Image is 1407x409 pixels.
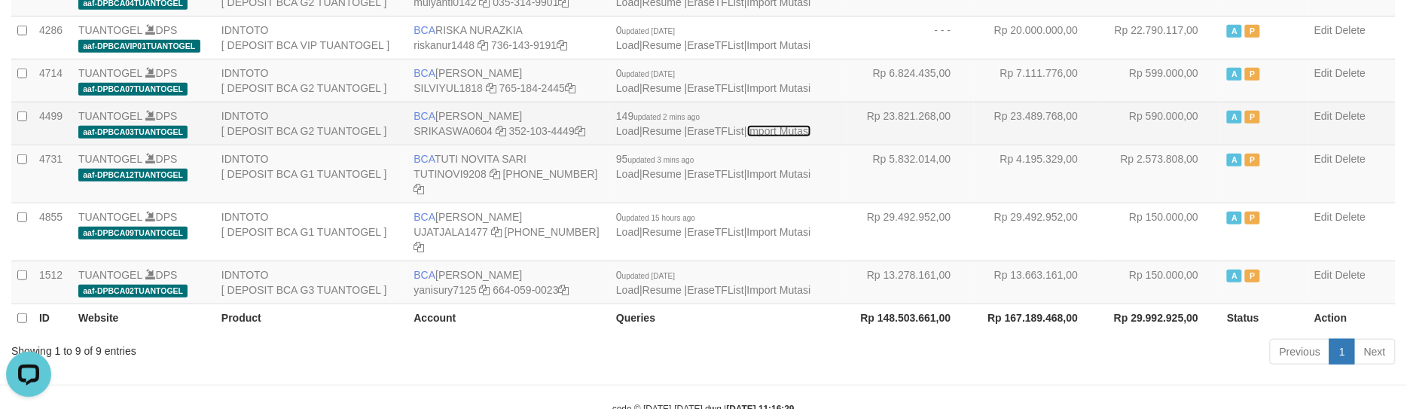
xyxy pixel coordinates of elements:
[407,16,610,59] td: RISKA NURAZKIA 736-143-9191
[72,16,215,59] td: DPS
[1314,211,1332,223] a: Edit
[414,211,435,223] span: BCA
[616,24,810,51] span: | | |
[575,125,585,137] a: Copy 3521034449 to clipboard
[747,168,811,180] a: Import Mutasi
[33,304,72,332] th: ID
[215,261,408,304] td: IDNTOTO [ DEPOSIT BCA G3 TUANTOGEL ]
[847,261,974,304] td: Rp 13.278.161,00
[642,82,682,94] a: Resume
[1227,154,1242,166] span: Active
[1314,24,1332,36] a: Edit
[78,211,142,223] a: TUANTOGEL
[1245,111,1260,124] span: Paused
[33,16,72,59] td: 4286
[1308,304,1396,332] th: Action
[1100,102,1221,145] td: Rp 590.000,00
[634,113,700,121] span: updated 2 mins ago
[78,285,188,298] span: aaf-DPBCA02TUANTOGEL
[1314,153,1332,165] a: Edit
[1335,269,1366,281] a: Delete
[407,304,610,332] th: Account
[414,39,475,51] a: riskanur1448
[610,304,846,332] th: Queries
[1314,269,1332,281] a: Edit
[1100,59,1221,102] td: Rp 599.000,00
[407,102,610,145] td: [PERSON_NAME] 352-103-4449
[215,102,408,145] td: IDNTOTO [ DEPOSIT BCA G2 TUANTOGEL ]
[486,82,496,94] a: Copy SILVIYUL1818 to clipboard
[974,16,1101,59] td: Rp 20.000.000,00
[414,284,476,296] a: yanisury7125
[974,59,1101,102] td: Rp 7.111.776,00
[847,59,974,102] td: Rp 6.824.435,00
[407,59,610,102] td: [PERSON_NAME] 765-184-2445
[847,203,974,261] td: Rp 29.492.952,00
[414,168,486,180] a: TUTINOVI9208
[1221,304,1308,332] th: Status
[1335,110,1366,122] a: Delete
[616,153,694,165] span: 95
[747,82,811,94] a: Import Mutasi
[78,24,142,36] a: TUANTOGEL
[1100,261,1221,304] td: Rp 150.000,00
[642,39,682,51] a: Resume
[72,145,215,203] td: DPS
[78,110,142,122] a: TUANTOGEL
[11,337,575,359] div: Showing 1 to 9 of 9 entries
[622,272,675,280] span: updated [DATE]
[414,241,424,253] a: Copy 4062238953 to clipboard
[688,226,744,238] a: EraseTFList
[616,24,675,36] span: 0
[414,125,493,137] a: SRIKASWA0604
[491,226,502,238] a: Copy UJATJALA1477 to clipboard
[1100,16,1221,59] td: Rp 22.790.117,00
[616,168,639,180] a: Load
[616,284,639,296] a: Load
[1245,68,1260,81] span: Paused
[78,169,188,182] span: aaf-DPBCA12TUANTOGEL
[1227,111,1242,124] span: Active
[215,304,408,332] th: Product
[33,102,72,145] td: 4499
[407,261,610,304] td: [PERSON_NAME] 664-059-0023
[847,304,974,332] th: Rp 148.503.661,00
[747,125,811,137] a: Import Mutasi
[72,102,215,145] td: DPS
[72,261,215,304] td: DPS
[974,145,1101,203] td: Rp 4.195.329,00
[1335,211,1366,223] a: Delete
[1314,67,1332,79] a: Edit
[1335,67,1366,79] a: Delete
[496,125,506,137] a: Copy SRIKASWA0604 to clipboard
[688,39,744,51] a: EraseTFList
[747,39,811,51] a: Import Mutasi
[1245,212,1260,224] span: Paused
[642,226,682,238] a: Resume
[72,304,215,332] th: Website
[1227,25,1242,38] span: Active
[616,211,810,238] span: | | |
[1354,339,1396,365] a: Next
[414,153,435,165] span: BCA
[616,153,810,180] span: | | |
[1245,154,1260,166] span: Paused
[215,203,408,261] td: IDNTOTO [ DEPOSIT BCA G1 TUANTOGEL ]
[1245,270,1260,282] span: Paused
[414,24,435,36] span: BCA
[688,125,744,137] a: EraseTFList
[747,284,811,296] a: Import Mutasi
[78,126,188,139] span: aaf-DPBCA03TUANTOGEL
[414,183,424,195] a: Copy 5665095298 to clipboard
[78,83,188,96] span: aaf-DPBCA07TUANTOGEL
[616,269,810,296] span: | | |
[974,203,1101,261] td: Rp 29.492.952,00
[616,110,810,137] span: | | |
[565,82,575,94] a: Copy 7651842445 to clipboard
[407,145,610,203] td: TUTI NOVITA SARI [PHONE_NUMBER]
[847,145,974,203] td: Rp 5.832.014,00
[1270,339,1330,365] a: Previous
[78,40,200,53] span: aaf-DPBCAVIP01TUANTOGEL
[78,67,142,79] a: TUANTOGEL
[215,16,408,59] td: IDNTOTO [ DEPOSIT BCA VIP TUANTOGEL ]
